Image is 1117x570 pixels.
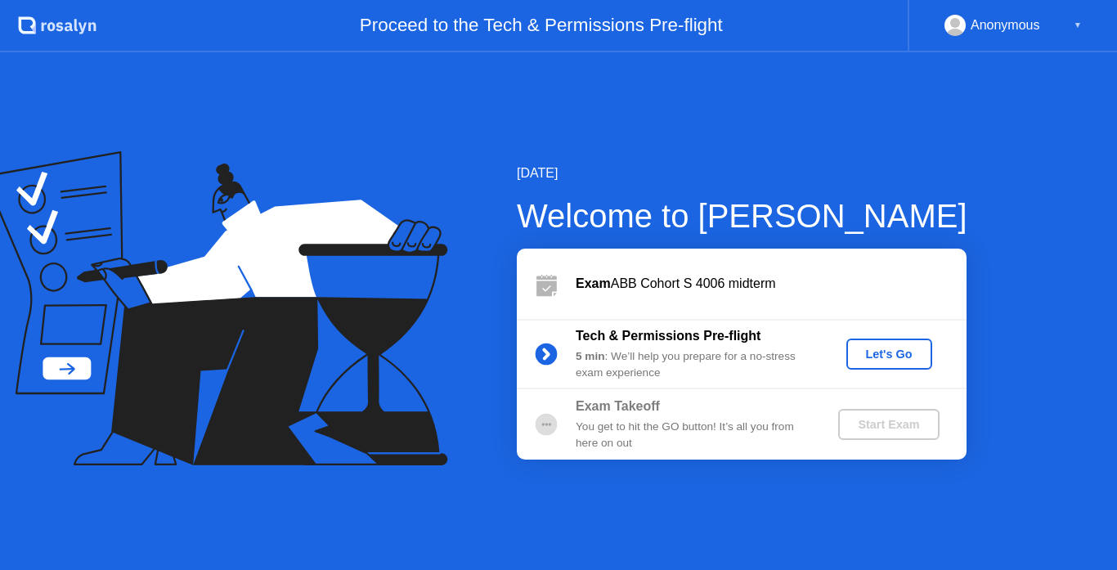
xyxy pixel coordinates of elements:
[576,350,605,362] b: 5 min
[576,399,660,413] b: Exam Takeoff
[838,409,939,440] button: Start Exam
[845,418,932,431] div: Start Exam
[576,274,967,294] div: ABB Cohort S 4006 midterm
[517,164,967,183] div: [DATE]
[576,276,611,290] b: Exam
[971,15,1040,36] div: Anonymous
[1074,15,1082,36] div: ▼
[576,419,811,452] div: You get to hit the GO button! It’s all you from here on out
[576,348,811,382] div: : We’ll help you prepare for a no-stress exam experience
[576,329,760,343] b: Tech & Permissions Pre-flight
[517,191,967,240] div: Welcome to [PERSON_NAME]
[846,339,932,370] button: Let's Go
[853,348,926,361] div: Let's Go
